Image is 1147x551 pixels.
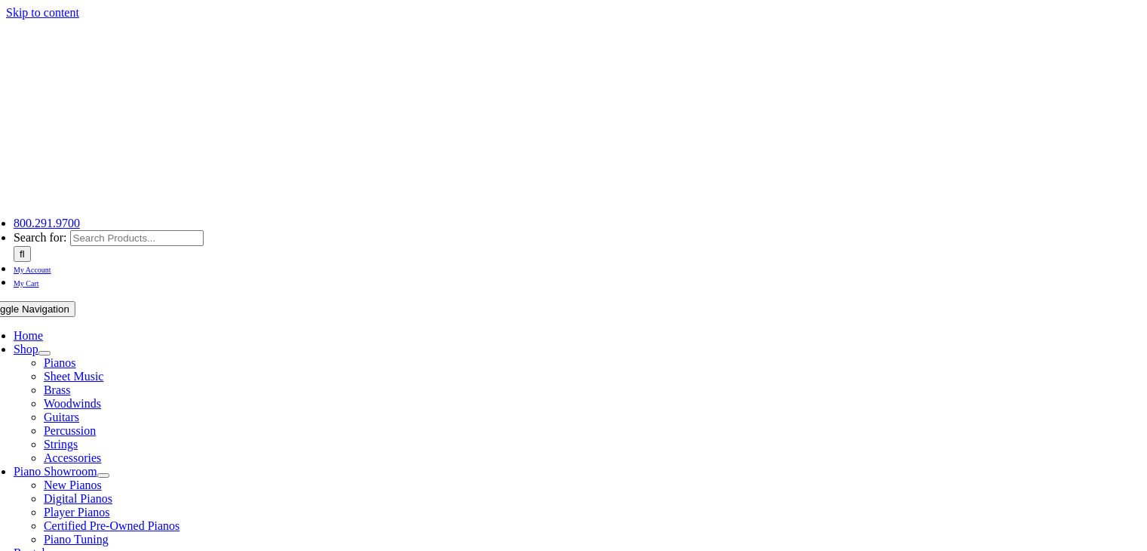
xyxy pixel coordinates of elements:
span: My Cart [14,279,39,288]
a: Percussion [44,424,96,437]
a: My Cart [14,275,39,288]
a: Pianos [44,356,76,369]
button: Open submenu of Shop [38,351,51,356]
a: Player Pianos [44,506,110,519]
a: Strings [44,438,78,451]
a: Shop [14,343,38,356]
span: Search for: [14,231,67,244]
a: 800.291.9700 [14,217,80,229]
a: My Account [14,262,51,275]
input: Search Products... [70,230,204,246]
a: Piano Showroom [14,465,97,478]
a: Accessories [44,451,101,464]
input: Search [14,246,31,262]
a: Guitars [44,411,79,423]
span: My Account [14,266,51,274]
button: Open submenu of Piano Showroom [97,473,109,478]
a: New Pianos [44,479,102,491]
a: Piano Tuning [44,533,109,546]
a: Digital Pianos [44,492,112,505]
a: Certified Pre-Owned Pianos [44,519,179,532]
a: Woodwinds [44,397,101,410]
a: Brass [44,383,71,396]
a: Skip to content [6,6,79,19]
a: Sheet Music [44,370,104,383]
a: Home [14,329,43,342]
